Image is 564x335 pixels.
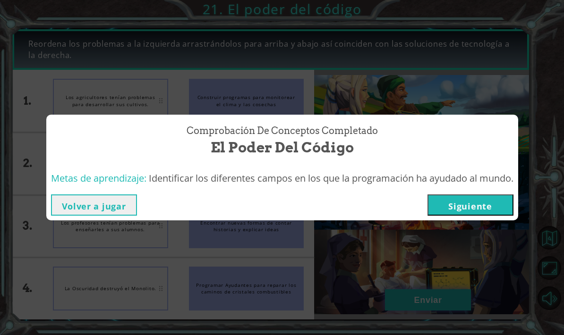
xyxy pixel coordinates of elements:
[51,194,137,216] button: Volver a jugar
[51,172,146,184] span: Metas de aprendizaje:
[149,172,513,184] span: Identificar los diferentes campos en los que la programación ha ayudado al mundo.
[427,194,513,216] button: Siguiente
[211,137,354,158] span: El poder del código
[187,124,378,138] span: Comprobación de conceptos Completado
